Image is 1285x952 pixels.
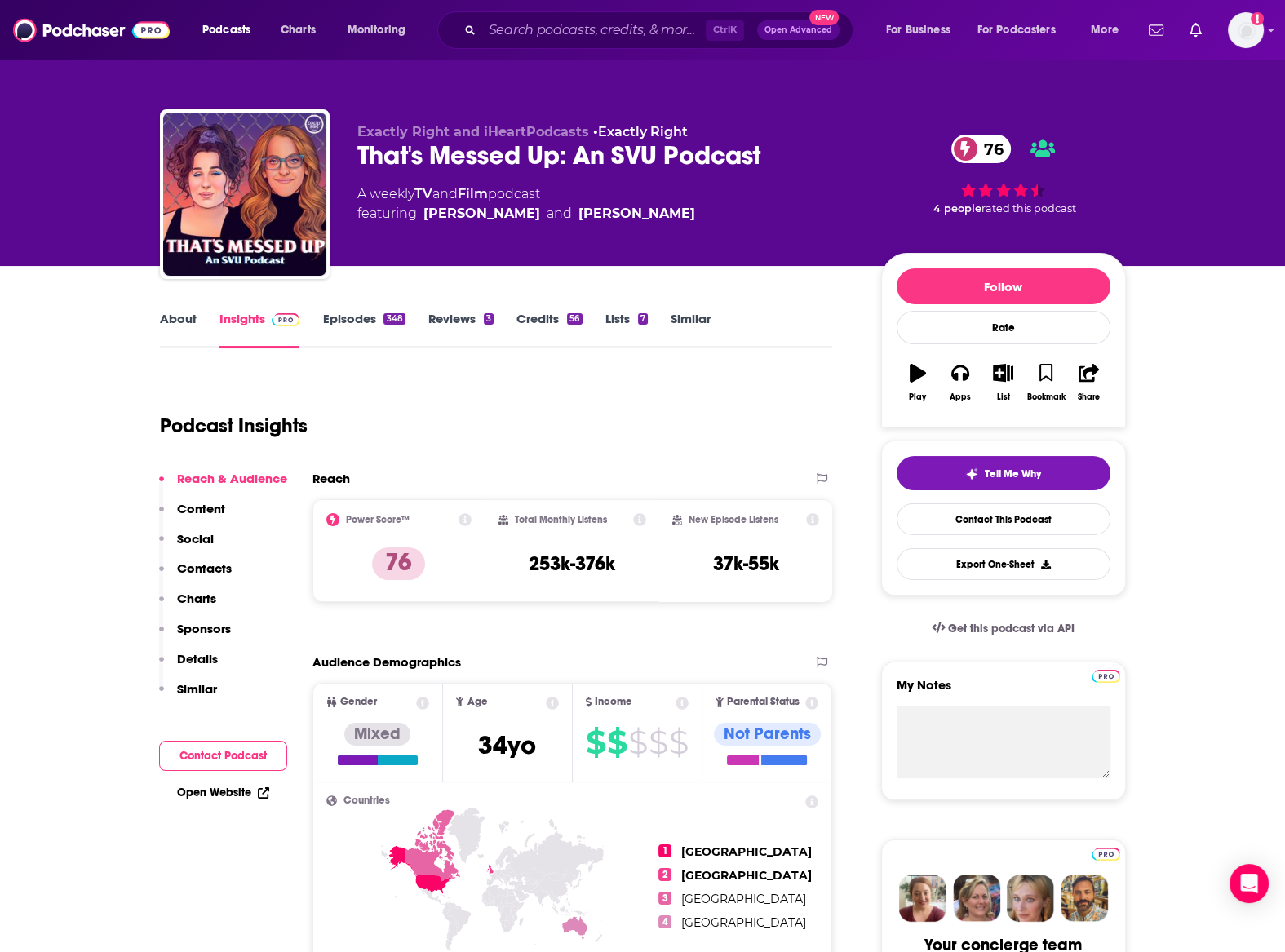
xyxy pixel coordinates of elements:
button: open menu [967,17,1079,43]
button: open menu [191,17,272,43]
p: Social [177,531,214,547]
img: tell me why sparkle [965,467,978,480]
p: Similar [177,681,217,697]
h1: Podcast Insights [160,414,308,438]
span: For Podcasters [977,19,1056,42]
div: 7 [638,313,648,325]
span: 4 people [933,202,981,215]
span: $ [586,729,605,755]
a: Show notifications dropdown [1142,16,1170,44]
button: Contacts [159,560,232,591]
span: featuring [357,204,695,224]
span: 34 yo [478,729,536,761]
p: 76 [372,547,425,580]
img: Podchaser Pro [272,313,300,326]
div: 348 [383,313,405,325]
a: InsightsPodchaser Pro [219,311,300,348]
div: Play [909,392,926,402]
span: 4 [658,915,671,928]
span: 76 [968,135,1012,163]
h3: 253k-376k [529,551,615,576]
span: For Business [886,19,950,42]
button: Social [159,531,214,561]
span: Parental Status [727,697,800,707]
span: Logged in as anna.andree [1228,12,1264,48]
p: Sponsors [177,621,231,636]
button: Details [159,651,218,681]
a: Liza Treyger [578,204,695,224]
span: Monitoring [348,19,405,42]
button: Content [159,501,225,531]
button: Play [897,353,939,412]
div: Bookmark [1026,392,1065,402]
span: Podcasts [202,19,250,42]
svg: Add a profile image [1251,12,1264,25]
img: Jon Profile [1061,875,1108,922]
img: User Profile [1228,12,1264,48]
span: [GEOGRAPHIC_DATA] [681,868,812,883]
img: That's Messed Up: An SVU Podcast [163,113,326,276]
img: Podchaser - Follow, Share and Rate Podcasts [13,15,170,46]
span: Countries [343,795,390,806]
a: Contact This Podcast [897,503,1110,535]
a: Pro website [1092,845,1120,861]
button: Charts [159,591,216,621]
a: Reviews3 [428,311,494,348]
span: New [809,10,839,25]
a: Exactly Right [598,124,688,139]
div: 56 [567,313,582,325]
span: Open Advanced [764,26,832,34]
a: TV [414,186,432,201]
span: Ctrl K [706,20,744,41]
a: Episodes348 [322,311,405,348]
p: Reach & Audience [177,471,287,486]
button: Bookmark [1025,353,1067,412]
a: Credits56 [516,311,582,348]
input: Search podcasts, credits, & more... [482,17,706,43]
a: Lists7 [605,311,648,348]
span: and [547,204,572,224]
a: About [160,311,197,348]
p: Contacts [177,560,232,576]
a: Get this podcast via API [919,609,1088,649]
img: Barbara Profile [953,875,1000,922]
img: Podchaser Pro [1092,848,1120,861]
span: and [432,186,458,201]
span: Tell Me Why [985,467,1041,480]
button: open menu [336,17,427,43]
div: Not Parents [714,723,821,746]
p: Charts [177,591,216,606]
span: Charts [281,19,316,42]
div: 76 4 peoplerated this podcast [881,124,1126,225]
a: Pro website [1092,667,1120,683]
span: $ [669,729,688,755]
button: Show profile menu [1228,12,1264,48]
button: Reach & Audience [159,471,287,501]
button: Share [1067,353,1110,412]
span: $ [628,729,647,755]
div: Mixed [344,723,410,746]
h2: Total Monthly Listens [515,514,607,525]
img: Podchaser Pro [1092,670,1120,683]
button: Export One-Sheet [897,548,1110,580]
div: 3 [484,313,494,325]
h2: Power Score™ [346,514,410,525]
p: Details [177,651,218,666]
span: Exactly Right and iHeartPodcasts [357,124,589,139]
span: • [593,124,688,139]
a: Open Website [177,786,269,799]
button: open menu [1079,17,1139,43]
a: Similar [671,311,711,348]
p: Content [177,501,225,516]
span: $ [649,729,667,755]
span: rated this podcast [981,202,1076,215]
h2: New Episode Listens [689,514,778,525]
span: Gender [340,697,377,707]
button: Open AdvancedNew [757,20,840,40]
button: Sponsors [159,621,231,651]
span: [GEOGRAPHIC_DATA] [681,844,812,859]
span: Get this podcast via API [948,622,1075,635]
h2: Reach [312,471,350,486]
